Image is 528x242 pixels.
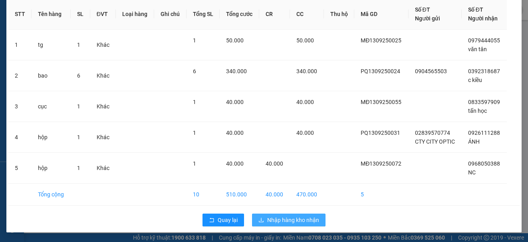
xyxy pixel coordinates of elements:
[77,72,80,79] span: 6
[226,68,247,74] span: 340.000
[361,160,401,167] span: MĐ1309250072
[354,184,408,206] td: 5
[468,138,480,145] span: ÁNH
[361,37,401,44] span: MĐ1309250025
[193,68,196,74] span: 6
[266,160,283,167] span: 40.000
[90,122,116,153] td: Khác
[77,103,80,110] span: 1
[90,30,116,60] td: Khác
[8,60,32,91] td: 2
[290,184,324,206] td: 470.000
[361,130,400,136] span: PQ1309250031
[226,99,244,105] span: 40.000
[202,214,244,226] button: rollbackQuay lại
[187,184,220,206] td: 10
[32,60,71,91] td: bao
[468,6,483,13] span: Số ĐT
[468,37,500,44] span: 0979444055
[8,153,32,184] td: 5
[468,46,487,52] span: văn tân
[468,108,487,114] span: tấn học
[193,99,196,105] span: 1
[218,216,238,224] span: Quay lại
[259,184,290,206] td: 40.000
[267,216,319,224] span: Nhập hàng kho nhận
[8,30,32,60] td: 1
[415,68,447,74] span: 0904565503
[32,91,71,122] td: cục
[77,42,80,48] span: 1
[468,77,482,83] span: c kiều
[296,68,317,74] span: 340.000
[252,214,326,226] button: downloadNhập hàng kho nhận
[258,217,264,224] span: download
[415,130,450,136] span: 02839570774
[90,60,116,91] td: Khác
[77,134,80,140] span: 1
[226,37,244,44] span: 50.000
[32,30,71,60] td: tg
[193,130,196,136] span: 1
[468,99,500,105] span: 0833597909
[296,37,314,44] span: 50.000
[468,160,500,167] span: 0968050388
[296,99,314,105] span: 40.000
[415,6,430,13] span: Số ĐT
[468,130,500,136] span: 0926111288
[90,153,116,184] td: Khác
[468,15,498,22] span: Người nhận
[415,138,455,145] span: CTY CITY OPTIC
[468,68,500,74] span: 0392318687
[193,160,196,167] span: 1
[226,130,244,136] span: 40.000
[220,184,259,206] td: 510.000
[32,153,71,184] td: hộp
[296,130,314,136] span: 40.000
[415,15,440,22] span: Người gửi
[361,68,400,74] span: PQ1309250024
[193,37,196,44] span: 1
[361,99,401,105] span: MĐ1309250055
[8,91,32,122] td: 3
[226,160,244,167] span: 40.000
[32,122,71,153] td: hộp
[90,91,116,122] td: Khác
[209,217,214,224] span: rollback
[77,165,80,171] span: 1
[32,184,71,206] td: Tổng cộng
[468,169,476,176] span: NC
[8,122,32,153] td: 4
